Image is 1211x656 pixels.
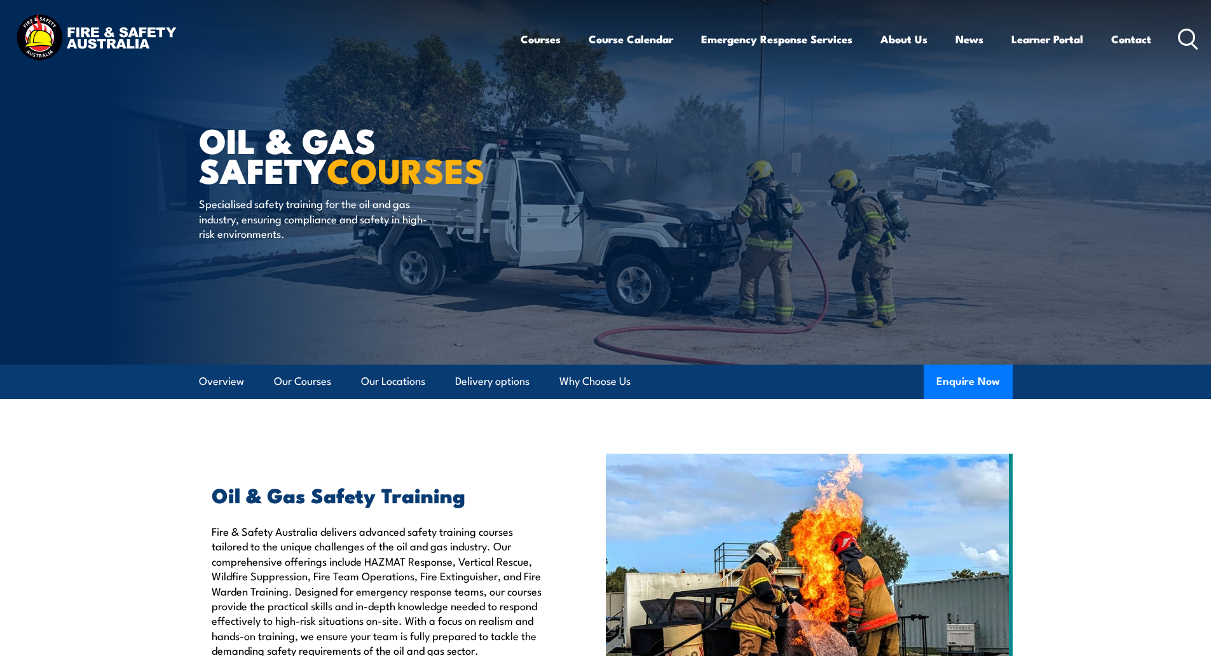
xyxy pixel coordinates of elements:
a: Why Choose Us [559,365,631,398]
a: About Us [880,22,927,56]
button: Enquire Now [924,365,1013,399]
a: News [955,22,983,56]
a: Our Locations [361,365,425,398]
a: Overview [199,365,244,398]
a: Learner Portal [1011,22,1083,56]
p: Specialised safety training for the oil and gas industry, ensuring compliance and safety in high-... [199,196,431,241]
a: Courses [521,22,561,56]
a: Our Courses [274,365,331,398]
h1: OIL & GAS SAFETY [199,125,513,184]
a: Emergency Response Services [701,22,852,56]
a: Course Calendar [589,22,673,56]
h2: Oil & Gas Safety Training [212,485,547,503]
a: Delivery options [455,365,530,398]
strong: COURSES [327,143,485,195]
a: Contact [1111,22,1151,56]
